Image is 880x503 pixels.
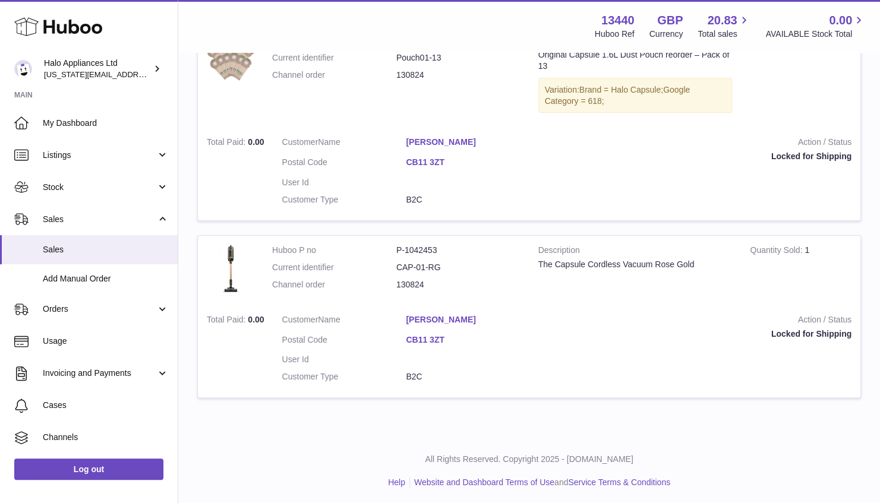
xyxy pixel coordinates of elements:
a: Log out [14,458,163,480]
dt: Current identifier [272,52,396,64]
dt: Customer Type [282,371,406,382]
strong: GBP [657,12,683,29]
a: Help [388,477,405,487]
span: 0.00 [248,315,264,324]
dt: Postal Code [282,334,406,349]
div: The Capsule Cordless Vacuum Rose Gold [538,259,733,270]
span: 20.83 [707,12,737,29]
dd: 130824 [396,279,521,290]
dt: Name [282,137,406,151]
dt: Name [282,314,406,328]
dt: Current identifier [272,262,396,273]
span: Orders [43,303,156,315]
span: Invoicing and Payments [43,368,156,379]
span: Customer [282,315,318,324]
span: 0.00 [248,137,264,147]
div: Locked for Shipping [548,151,851,162]
div: Currency [649,29,683,40]
span: Total sales [698,29,750,40]
li: and [410,477,670,488]
span: Listings [43,150,156,161]
dd: CAP-01-RG [396,262,521,273]
a: CB11 3ZT [406,334,530,346]
dt: Channel order [272,69,396,81]
td: 1 [741,26,860,128]
dd: P-1042453 [396,245,521,256]
img: Pouch01-121-group.png [207,35,254,83]
img: georgia.hennessy@haloappliances.com [14,60,32,78]
a: Service Terms & Conditions [568,477,670,487]
a: 20.83 Total sales [698,12,750,40]
dd: Pouch01-13 [396,52,521,64]
span: Brand = Halo Capsule; [579,85,663,94]
dt: User Id [282,354,406,365]
span: Add Manual Order [43,273,169,284]
a: CB11 3ZT [406,157,530,168]
span: Channels [43,432,169,443]
div: Locked for Shipping [548,328,851,340]
strong: Action / Status [548,137,851,151]
span: Sales [43,244,169,255]
span: AVAILABLE Stock Total [765,29,866,40]
dd: B2C [406,194,530,205]
strong: Action / Status [548,314,851,328]
p: All Rights Reserved. Copyright 2025 - [DOMAIN_NAME] [188,454,870,465]
strong: Quantity Sold [750,245,805,258]
div: Halo Appliances Ltd [44,58,151,80]
img: Capsule-Rose-Gold-front-reclined-v2-2000h.jpg [207,245,254,292]
div: Huboo Ref [595,29,635,40]
span: [US_STATE][EMAIL_ADDRESS][PERSON_NAME][DOMAIN_NAME] [44,69,282,79]
strong: Total Paid [207,315,248,327]
dt: Postal Code [282,157,406,171]
span: Google Category = 618; [545,85,690,106]
span: Customer [282,137,318,147]
span: Cases [43,400,169,411]
div: Variation: [538,78,733,113]
strong: 13440 [601,12,635,29]
td: 1 [741,236,860,305]
a: [PERSON_NAME] [406,314,530,325]
a: [PERSON_NAME] [406,137,530,148]
span: Stock [43,182,156,193]
a: 0.00 AVAILABLE Stock Total [765,12,866,40]
dd: 130824 [396,69,521,81]
span: Sales [43,214,156,225]
span: 0.00 [829,12,852,29]
span: Usage [43,336,169,347]
dd: B2C [406,371,530,382]
dt: Channel order [272,279,396,290]
div: Original Capsule 1.6L Dust Pouch reorder – Pack of 13 [538,49,733,72]
strong: Description [538,245,733,259]
strong: Total Paid [207,137,248,150]
dt: Huboo P no [272,245,396,256]
dt: User Id [282,177,406,188]
dt: Customer Type [282,194,406,205]
a: Website and Dashboard Terms of Use [414,477,554,487]
span: My Dashboard [43,118,169,129]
